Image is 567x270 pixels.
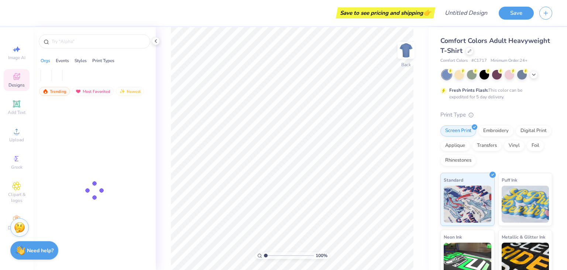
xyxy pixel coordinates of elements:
div: Screen Print [440,125,476,136]
span: Add Text [8,109,25,115]
div: Print Type [440,111,552,119]
span: Designs [8,82,25,88]
div: Styles [75,57,87,64]
div: Most Favorited [72,87,114,96]
span: Neon Ink [444,233,462,241]
span: Clipart & logos [4,192,30,203]
span: Comfort Colors [440,58,468,64]
img: Newest.gif [119,89,125,94]
span: Greek [11,164,23,170]
div: Rhinestones [440,155,476,166]
span: 100 % [316,252,327,259]
div: Trending [39,87,70,96]
span: Upload [9,137,24,143]
div: Save to see pricing and shipping [338,7,433,18]
span: Standard [444,176,463,184]
strong: Fresh Prints Flash: [449,87,488,93]
span: Comfort Colors Adult Heavyweight T-Shirt [440,36,550,55]
img: most_fav.gif [75,89,81,94]
span: 👉 [423,8,431,17]
span: Minimum Order: 24 + [491,58,528,64]
div: Embroidery [478,125,513,136]
button: Save [499,7,534,20]
img: Puff Ink [502,186,549,223]
div: Digital Print [516,125,551,136]
div: Events [56,57,69,64]
input: Try "Alpha" [51,38,145,45]
span: # C1717 [471,58,487,64]
img: trending.gif [42,89,48,94]
div: Vinyl [504,140,525,151]
div: Applique [440,140,470,151]
div: Foil [527,140,544,151]
div: Newest [116,87,144,96]
img: Standard [444,186,491,223]
span: Decorate [8,225,25,231]
div: Orgs [41,57,50,64]
span: Image AI [8,55,25,61]
div: Transfers [472,140,502,151]
div: This color can be expedited for 5 day delivery. [449,87,540,100]
span: Puff Ink [502,176,517,184]
strong: Need help? [27,247,54,254]
div: Back [401,61,411,68]
img: Back [399,43,413,58]
input: Untitled Design [439,6,493,20]
div: Print Types [92,57,114,64]
span: Metallic & Glitter Ink [502,233,545,241]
